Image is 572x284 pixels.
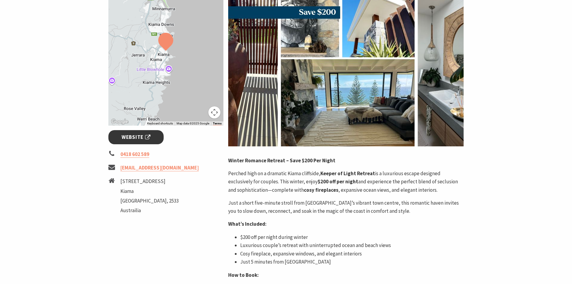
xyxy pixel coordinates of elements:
[120,177,179,185] li: [STREET_ADDRESS]
[320,170,375,177] strong: Keeper of Light Retreat
[240,241,464,249] p: Luxurious couple’s retreat with uninterrupted ocean and beach views
[120,206,179,215] li: Austrailia
[108,130,164,144] a: Website
[228,169,464,194] p: Perched high on a dramatic Kiama cliffside, is a luxurious escape designed exclusively for couple...
[240,233,464,241] p: $200 off per night during winter
[122,133,150,141] span: Website
[120,164,199,171] a: [EMAIL_ADDRESS][DOMAIN_NAME]
[147,121,173,126] button: Keyboard shortcuts
[120,151,149,158] a: 0418 602 589
[228,157,335,164] strong: Winter Romance Retreat – Save $200 Per Night
[177,122,209,125] span: Map data ©2025 Google
[110,118,130,126] img: Google
[120,187,179,195] li: Kiama
[304,187,338,193] strong: cosy fireplaces
[228,199,464,215] p: Just a short five-minute stroll from [GEOGRAPHIC_DATA]’s vibrant town centre, this romantic haven...
[110,118,130,126] a: Open this area in Google Maps (opens a new window)
[208,106,220,118] button: Map camera controls
[318,178,358,185] strong: $200 off per night
[120,197,179,205] li: [GEOGRAPHIC_DATA], 2533
[240,250,464,258] p: Cosy fireplace, expansive windows, and elegant interiors
[228,272,259,278] strong: How to Book:
[228,221,267,227] strong: What’s Included:
[213,122,222,125] a: Terms (opens in new tab)
[240,258,464,266] p: Just 5 minutes from [GEOGRAPHIC_DATA]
